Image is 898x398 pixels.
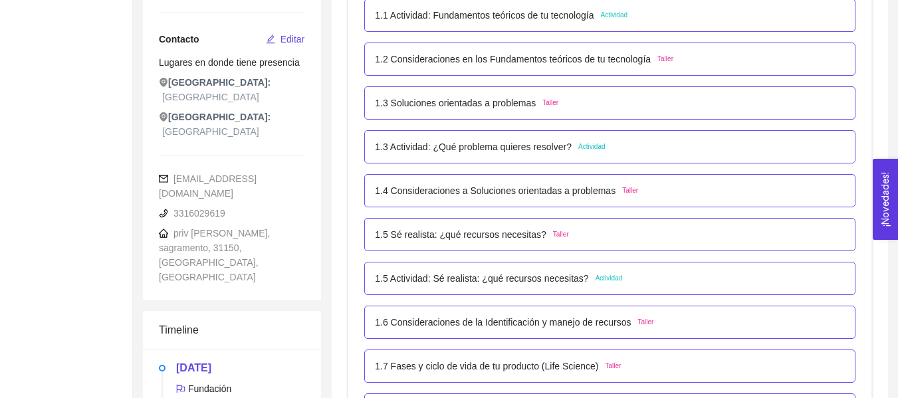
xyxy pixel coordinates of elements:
[375,359,598,373] p: 1.7 Fases y ciclo de vida de tu producto (Life Science)
[605,361,621,371] span: Taller
[375,140,572,154] p: 1.3 Actividad: ¿Qué problema quieres resolver?
[375,271,588,286] p: 1.5 Actividad: Sé realista: ¿qué recursos necesitas?
[873,159,898,240] button: Open Feedback Widget
[265,29,306,50] button: editEditar
[162,90,259,104] span: [GEOGRAPHIC_DATA]
[159,311,305,349] div: Timeline
[375,8,594,23] p: 1.1 Actividad: Fundamentos teóricos de tu tecnología
[159,75,271,90] span: [GEOGRAPHIC_DATA]:
[159,173,257,199] span: [EMAIL_ADDRESS][DOMAIN_NAME]
[159,78,168,87] span: environment
[159,229,168,238] span: home
[159,228,270,282] span: priv [PERSON_NAME], sagramento, 31150, [GEOGRAPHIC_DATA], [GEOGRAPHIC_DATA]
[578,142,606,152] span: Actividad
[375,183,616,198] p: 1.4 Consideraciones a Soluciones orientadas a problemas
[159,209,168,218] span: phone
[159,112,168,122] span: environment
[657,54,673,64] span: Taller
[281,32,305,47] span: Editar
[266,35,275,45] span: edit
[542,98,558,108] span: Taller
[375,96,536,110] p: 1.3 Soluciones orientadas a problemas
[176,360,305,376] h5: [DATE]
[596,273,623,284] span: Actividad
[375,315,631,330] p: 1.6 Consideraciones de la Identificación y manejo de recursos
[159,34,199,45] span: Contacto
[553,229,569,240] span: Taller
[622,185,638,196] span: Taller
[159,174,168,183] span: mail
[176,384,185,393] span: flag
[375,52,651,66] p: 1.2 Consideraciones en los Fundamentos teóricos de tu tecnología
[176,383,231,394] span: Fundación
[159,110,271,124] span: [GEOGRAPHIC_DATA]:
[637,317,653,328] span: Taller
[600,10,627,21] span: Actividad
[159,57,300,68] span: Lugares en donde tiene presencia
[375,227,546,242] p: 1.5 Sé realista: ¿qué recursos necesitas?
[162,124,259,139] span: [GEOGRAPHIC_DATA]
[159,208,225,219] span: 3316029619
